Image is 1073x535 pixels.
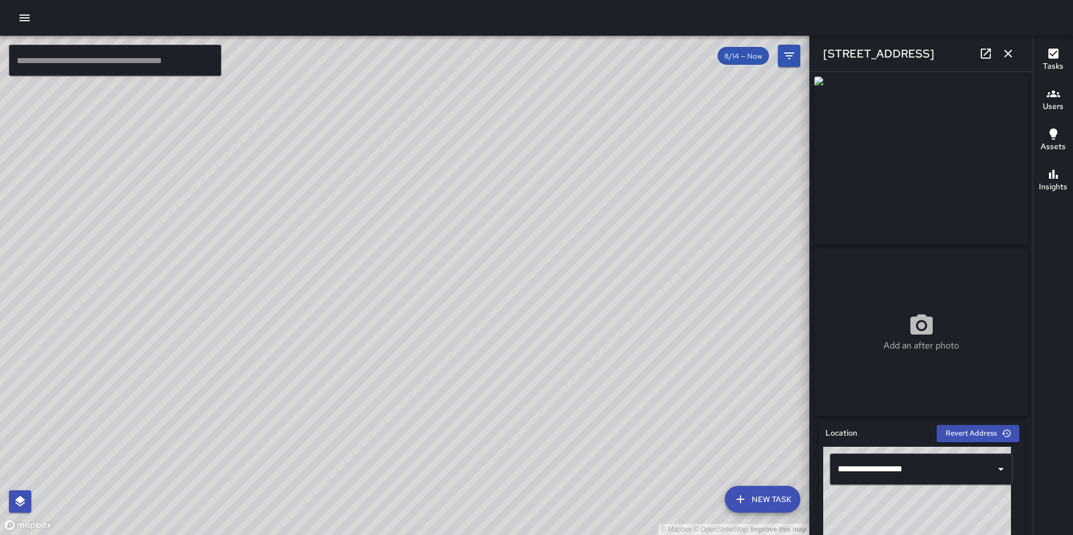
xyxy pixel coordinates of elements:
[778,45,800,67] button: Filters
[814,77,1028,244] img: request_images%2Ff8dd9fb3-759d-44f1-83b4-3774da0a56c4
[1033,121,1073,161] button: Assets
[884,339,959,352] p: Add an after photo
[993,461,1009,477] button: Open
[1033,80,1073,121] button: Users
[1041,141,1066,153] h6: Assets
[725,486,800,513] button: New Task
[1033,40,1073,80] button: Tasks
[1043,101,1063,113] h6: Users
[718,51,769,61] span: 8/14 — Now
[1043,60,1063,73] h6: Tasks
[823,45,934,63] h6: [STREET_ADDRESS]
[1039,181,1067,193] h6: Insights
[937,425,1019,442] button: Revert Address
[1033,161,1073,201] button: Insights
[825,427,857,440] h6: Location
